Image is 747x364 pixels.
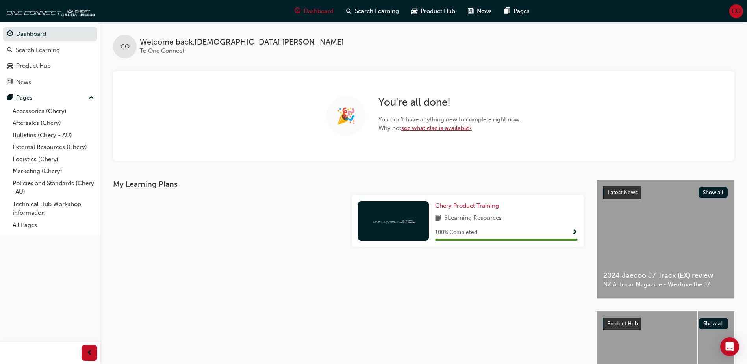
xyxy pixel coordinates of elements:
span: Pages [513,7,530,16]
button: Show all [699,187,728,198]
h3: My Learning Plans [113,180,584,189]
a: Marketing (Chery) [9,165,97,177]
a: pages-iconPages [498,3,536,19]
span: To One Connect [140,47,184,54]
a: Policies and Standards (Chery -AU) [9,177,97,198]
span: Latest News [608,189,638,196]
span: News [477,7,492,16]
span: Search Learning [355,7,399,16]
div: Pages [16,93,32,102]
a: search-iconSearch Learning [340,3,405,19]
span: 2024 Jaecoo J7 Track (EX) review [603,271,728,280]
button: CO [729,4,743,18]
a: Bulletins (Chery - AU) [9,129,97,141]
span: NZ Autocar Magazine - We drive the J7. [603,280,728,289]
span: book-icon [435,214,441,223]
span: Show Progress [572,229,578,236]
a: Latest NewsShow all2024 Jaecoo J7 Track (EX) reviewNZ Autocar Magazine - We drive the J7. [597,180,734,299]
span: search-icon [7,47,13,54]
span: guage-icon [295,6,300,16]
a: Latest NewsShow all [603,186,728,199]
span: news-icon [468,6,474,16]
div: Product Hub [16,61,51,71]
a: Chery Product Training [435,201,502,210]
span: Why not [378,124,521,133]
div: Search Learning [16,46,60,55]
a: Logistics (Chery) [9,153,97,165]
a: Product Hub [3,59,97,73]
span: pages-icon [504,6,510,16]
a: Accessories (Chery) [9,105,97,117]
span: Chery Product Training [435,202,499,209]
span: pages-icon [7,95,13,102]
span: prev-icon [87,348,93,358]
a: news-iconNews [462,3,498,19]
button: DashboardSearch LearningProduct HubNews [3,25,97,91]
a: All Pages [9,219,97,231]
img: oneconnect [372,217,415,225]
img: oneconnect [4,3,95,19]
span: CO [120,42,130,51]
span: up-icon [89,93,94,103]
span: car-icon [7,63,13,70]
span: Product Hub [421,7,455,16]
span: CO [732,7,741,16]
a: car-iconProduct Hub [405,3,462,19]
div: News [16,78,31,87]
a: see what else is available? [401,124,472,132]
h2: You ' re all done! [378,96,521,109]
a: Technical Hub Workshop information [9,198,97,219]
span: guage-icon [7,31,13,38]
span: car-icon [411,6,417,16]
button: Show all [699,318,728,329]
button: Show Progress [572,228,578,238]
span: Welcome back , [DEMOGRAPHIC_DATA] [PERSON_NAME] [140,38,344,47]
span: Dashboard [304,7,334,16]
a: Aftersales (Chery) [9,117,97,129]
a: External Resources (Chery) [9,141,97,153]
a: Product HubShow all [603,318,728,330]
span: You don ' t have anything new to complete right now. [378,115,521,124]
span: 8 Learning Resources [444,214,502,223]
a: Search Learning [3,43,97,58]
a: guage-iconDashboard [288,3,340,19]
span: 100 % Completed [435,228,477,237]
button: Pages [3,91,97,105]
div: Open Intercom Messenger [720,337,739,356]
span: search-icon [346,6,352,16]
a: Dashboard [3,27,97,41]
span: Product Hub [607,320,638,327]
span: news-icon [7,79,13,86]
span: 🎉 [336,111,356,121]
a: News [3,75,97,89]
